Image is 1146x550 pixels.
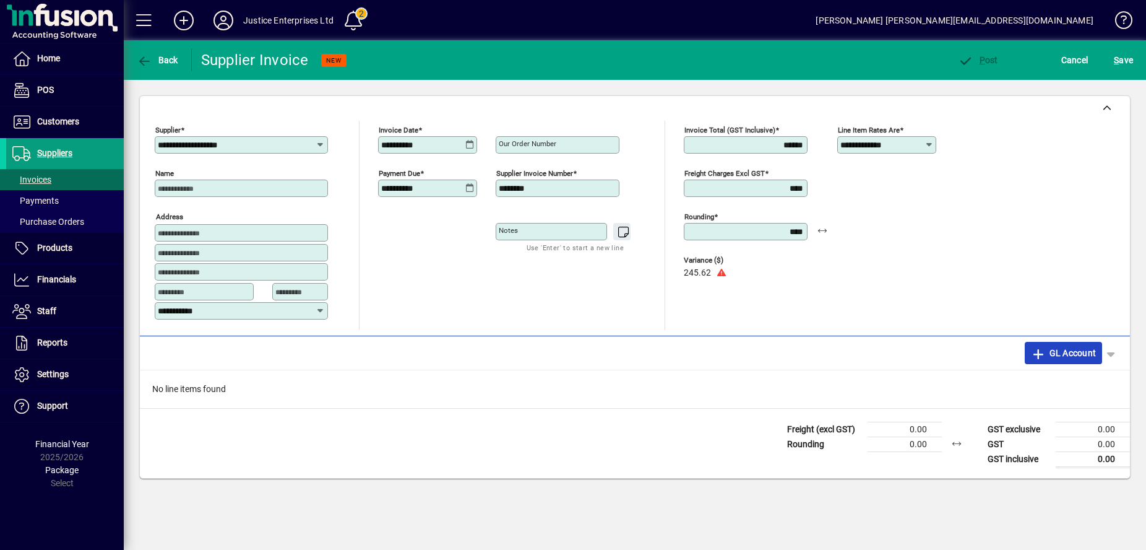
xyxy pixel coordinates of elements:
a: Invoices [6,169,124,190]
mat-label: Our order number [499,139,556,148]
td: 0.00 [868,437,942,452]
a: Financials [6,264,124,295]
span: GL Account [1031,343,1096,363]
td: Freight (excl GST) [781,422,868,437]
span: S [1114,55,1119,65]
span: ave [1114,50,1133,70]
span: Back [137,55,178,65]
mat-label: Name [155,169,174,178]
span: Products [37,243,72,253]
button: Back [134,49,181,71]
td: 0.00 [1056,437,1130,452]
td: 0.00 [1056,422,1130,437]
mat-label: Notes [499,226,518,235]
span: Cancel [1061,50,1088,70]
mat-label: Supplier invoice number [496,169,573,178]
a: Reports [6,328,124,359]
td: GST [981,437,1056,452]
a: Support [6,391,124,422]
mat-hint: Use 'Enter' to start a new line [527,240,624,255]
span: Settings [37,369,69,379]
app-page-header-button: Back [124,49,192,71]
span: Reports [37,338,67,347]
td: GST inclusive [981,452,1056,467]
a: Knowledge Base [1106,2,1131,43]
div: No line items found [140,370,1130,408]
span: Financial Year [35,439,89,449]
td: Rounding [781,437,868,452]
mat-label: Supplier [155,126,181,134]
a: Staff [6,296,124,327]
mat-label: Invoice date [379,126,418,134]
span: NEW [326,56,342,64]
button: Post [955,49,1001,71]
a: Purchase Orders [6,211,124,232]
a: Products [6,233,124,264]
span: Purchase Orders [12,217,84,227]
span: Variance ($) [684,256,758,264]
span: 245.62 [684,268,711,278]
mat-label: Rounding [684,212,714,221]
span: P [980,55,985,65]
div: Supplier Invoice [201,50,309,70]
td: 0.00 [1056,452,1130,467]
div: [PERSON_NAME] [PERSON_NAME][EMAIL_ADDRESS][DOMAIN_NAME] [816,11,1093,30]
mat-label: Freight charges excl GST [684,169,765,178]
span: Invoices [12,175,51,185]
button: Save [1111,49,1136,71]
a: Payments [6,190,124,211]
a: Settings [6,359,124,390]
button: GL Account [1025,342,1102,364]
span: Package [45,465,79,475]
button: Add [164,9,204,32]
span: Suppliers [37,148,72,158]
span: Financials [37,274,76,284]
a: POS [6,75,124,106]
td: GST exclusive [981,422,1056,437]
span: Home [37,53,60,63]
span: POS [37,85,54,95]
span: ost [958,55,998,65]
mat-label: Invoice Total (GST inclusive) [684,126,775,134]
td: 0.00 [868,422,942,437]
span: Customers [37,116,79,126]
span: Staff [37,306,56,316]
a: Customers [6,107,124,137]
span: Payments [12,196,59,206]
mat-label: Line item rates are [838,126,900,134]
button: Cancel [1058,49,1092,71]
span: Support [37,401,68,411]
mat-label: Payment due [379,169,420,178]
button: Profile [204,9,243,32]
div: Justice Enterprises Ltd [243,11,334,30]
a: Home [6,43,124,74]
